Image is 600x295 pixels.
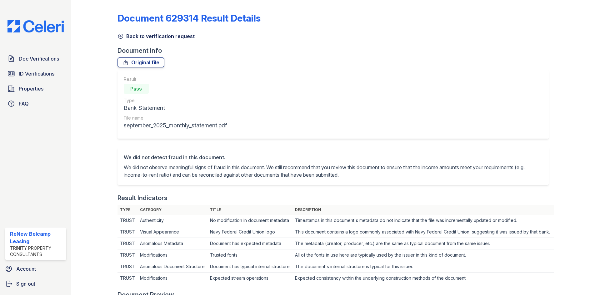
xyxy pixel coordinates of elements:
a: ID Verifications [5,67,66,80]
td: Navy Federal Credit Union logo [207,226,292,238]
td: This document contains a logo commonly associated with Navy Federal Credit Union, suggesting it w... [292,226,554,238]
a: Properties [5,82,66,95]
td: Anomalous Metadata [137,238,207,249]
span: ID Verifications [19,70,54,77]
td: TRUST [117,249,137,261]
td: TRUST [117,238,137,249]
div: Document info [117,46,554,55]
th: Category [137,205,207,215]
div: We did not detect fraud in this document. [124,154,542,161]
td: The document's internal structure is typical for this issuer. [292,261,554,273]
div: Pass [124,84,149,94]
img: CE_Logo_Blue-a8612792a0a2168367f1c8372b55b34899dd931a85d93a1a3d3e32e68fde9ad4.png [2,20,69,32]
td: Trusted fonts [207,249,292,261]
td: Document has expected metadata [207,238,292,249]
td: TRUST [117,226,137,238]
span: Sign out [16,280,35,288]
td: TRUST [117,215,137,226]
th: Title [207,205,292,215]
a: Sign out [2,278,69,290]
a: Account [2,263,69,275]
td: The metadata (creator, producer, etc.) are the same as typical document from the same issuer. [292,238,554,249]
div: Bank Statement [124,104,227,112]
div: ReNew Belcamp Leasing [10,230,64,245]
td: Timestamps in this document's metadata do not indicate that the file was incrementally updated or... [292,215,554,226]
span: Doc Verifications [19,55,59,62]
th: Description [292,205,554,215]
a: Original file [117,57,164,67]
td: Expected consistency within the underlying construction methods of the document. [292,273,554,284]
td: Document has typical internal structure [207,261,292,273]
div: Type [124,97,227,104]
td: Modifications [137,249,207,261]
a: FAQ [5,97,66,110]
td: Expected stream operations [207,273,292,284]
span: Properties [19,85,43,92]
a: Document 629314 Result Details [117,12,261,24]
div: september_2025_monthly_statement.pdf [124,121,227,130]
div: File name [124,115,227,121]
td: Anomalous Document Structure [137,261,207,273]
div: Result [124,76,227,82]
td: Authenticity [137,215,207,226]
td: TRUST [117,273,137,284]
div: Result Indicators [117,194,167,202]
a: Doc Verifications [5,52,66,65]
td: Visual Appearance [137,226,207,238]
td: No modification in document metadata [207,215,292,226]
span: FAQ [19,100,29,107]
th: Type [117,205,137,215]
a: Back to verification request [117,32,195,40]
td: Modifications [137,273,207,284]
td: All of the fonts in use here are typically used by the issuer in this kind of document. [292,249,554,261]
span: Account [16,265,36,273]
td: TRUST [117,261,137,273]
div: Trinity Property Consultants [10,245,64,258]
p: We did not observe meaningful signs of fraud in this document. We still recommend that you review... [124,164,542,179]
